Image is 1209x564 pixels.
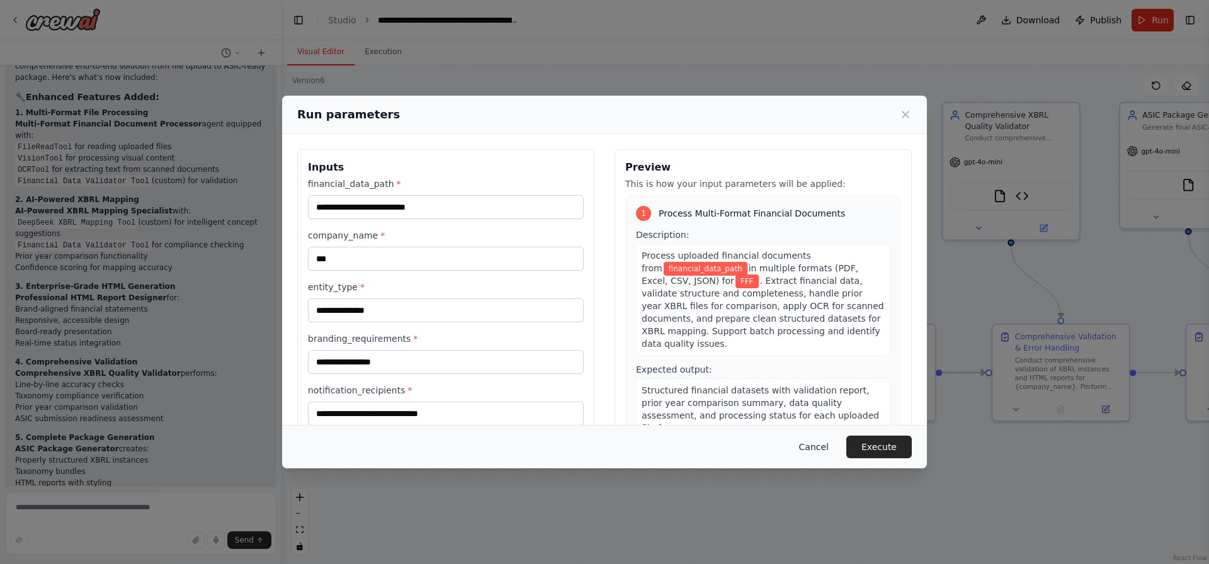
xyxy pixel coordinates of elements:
[625,178,901,190] p: This is how your input parameters will be applied:
[308,229,584,242] label: company_name
[735,274,759,288] span: Variable: company_name
[308,178,584,190] label: financial_data_path
[636,364,712,375] span: Expected output:
[846,436,912,458] button: Execute
[642,385,879,433] span: Structured financial datasets with validation report, prior year comparison summary, data quality...
[308,281,584,293] label: entity_type
[297,106,400,123] h2: Run parameters
[308,384,584,397] label: notification_recipients
[636,230,689,240] span: Description:
[659,207,845,220] span: Process Multi-Format Financial Documents
[308,160,584,175] h3: Inputs
[664,262,747,276] span: Variable: financial_data_path
[789,436,839,458] button: Cancel
[625,160,901,175] h3: Preview
[642,263,858,286] span: in multiple formats (PDF, Excel, CSV, JSON) for
[642,276,884,349] span: . Extract financial data, validate structure and completeness, handle prior year XBRL files for c...
[636,206,651,221] div: 1
[308,332,584,345] label: branding_requirements
[642,251,811,273] span: Process uploaded financial documents from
